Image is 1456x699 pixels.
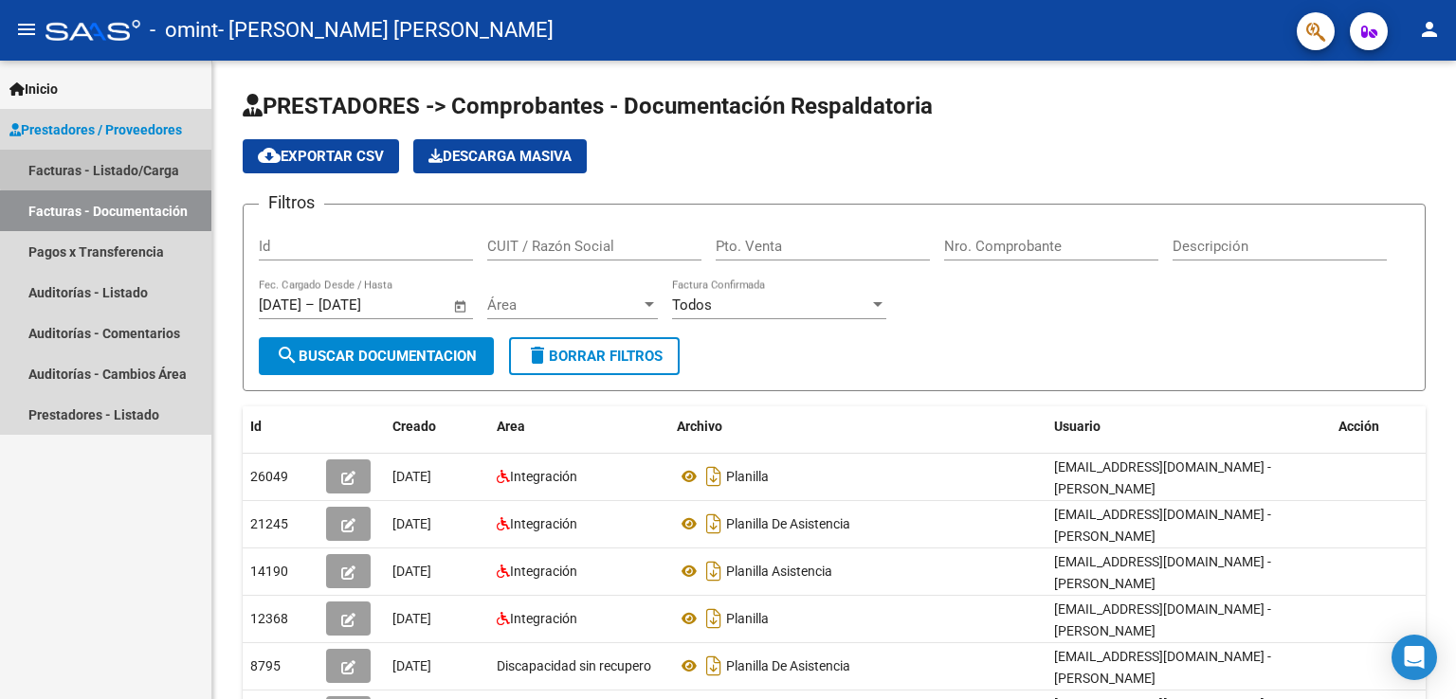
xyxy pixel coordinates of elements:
[497,419,525,434] span: Area
[701,651,726,681] i: Descargar documento
[259,296,301,314] input: Fecha inicio
[259,189,324,216] h3: Filtros
[701,461,726,492] i: Descargar documento
[726,658,850,673] span: Planilla De Asistencia
[250,516,288,531] span: 21245
[1054,649,1271,686] span: [EMAIL_ADDRESS][DOMAIN_NAME] - [PERSON_NAME]
[9,119,182,140] span: Prestadores / Proveedores
[258,144,281,167] mat-icon: cloud_download
[1418,18,1441,41] mat-icon: person
[413,139,587,173] app-download-masive: Descarga masiva de comprobantes (adjuntos)
[250,469,288,484] span: 26049
[510,469,577,484] span: Integración
[487,296,641,314] span: Área
[276,348,477,365] span: Buscar Documentacion
[726,611,769,626] span: Planilla
[243,93,933,119] span: PRESTADORES -> Comprobantes - Documentación Respaldatoria
[276,344,299,367] mat-icon: search
[1054,601,1271,638] span: [EMAIL_ADDRESS][DOMAIN_NAME] - [PERSON_NAME]
[243,406,318,447] datatable-header-cell: Id
[669,406,1046,447] datatable-header-cell: Archivo
[250,419,262,434] span: Id
[701,509,726,539] i: Descargar documento
[1046,406,1331,447] datatable-header-cell: Usuario
[1392,635,1437,680] div: Open Intercom Messenger
[250,564,288,579] span: 14190
[150,9,218,51] span: - omint
[726,469,769,484] span: Planilla
[509,337,680,375] button: Borrar Filtros
[218,9,554,51] span: - [PERSON_NAME] [PERSON_NAME]
[318,296,410,314] input: Fecha fin
[726,516,850,531] span: Planilla De Asistencia
[1338,419,1379,434] span: Acción
[1054,554,1271,591] span: [EMAIL_ADDRESS][DOMAIN_NAME] - [PERSON_NAME]
[392,419,436,434] span: Creado
[450,296,472,317] button: Open calendar
[526,344,549,367] mat-icon: delete
[259,337,494,375] button: Buscar Documentacion
[489,406,669,447] datatable-header-cell: Area
[15,18,38,41] mat-icon: menu
[392,564,431,579] span: [DATE]
[385,406,489,447] datatable-header-cell: Creado
[526,348,663,365] span: Borrar Filtros
[701,603,726,634] i: Descargar documento
[1054,419,1101,434] span: Usuario
[392,516,431,531] span: [DATE]
[413,139,587,173] button: Descarga Masiva
[428,148,572,165] span: Descarga Masiva
[497,658,651,673] span: Discapacidad sin recupero
[677,419,722,434] span: Archivo
[1054,507,1271,544] span: [EMAIL_ADDRESS][DOMAIN_NAME] - [PERSON_NAME]
[1331,406,1426,447] datatable-header-cell: Acción
[243,139,399,173] button: Exportar CSV
[672,296,712,314] span: Todos
[250,611,288,626] span: 12368
[510,564,577,579] span: Integración
[392,469,431,484] span: [DATE]
[392,611,431,626] span: [DATE]
[9,79,58,99] span: Inicio
[305,296,315,314] span: –
[1054,459,1271,496] span: [EMAIL_ADDRESS][DOMAIN_NAME] - [PERSON_NAME]
[510,516,577,531] span: Integración
[258,148,384,165] span: Exportar CSV
[726,564,832,579] span: Planilla Asistencia
[250,658,281,673] span: 8795
[701,556,726,586] i: Descargar documento
[510,611,577,626] span: Integración
[392,658,431,673] span: [DATE]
